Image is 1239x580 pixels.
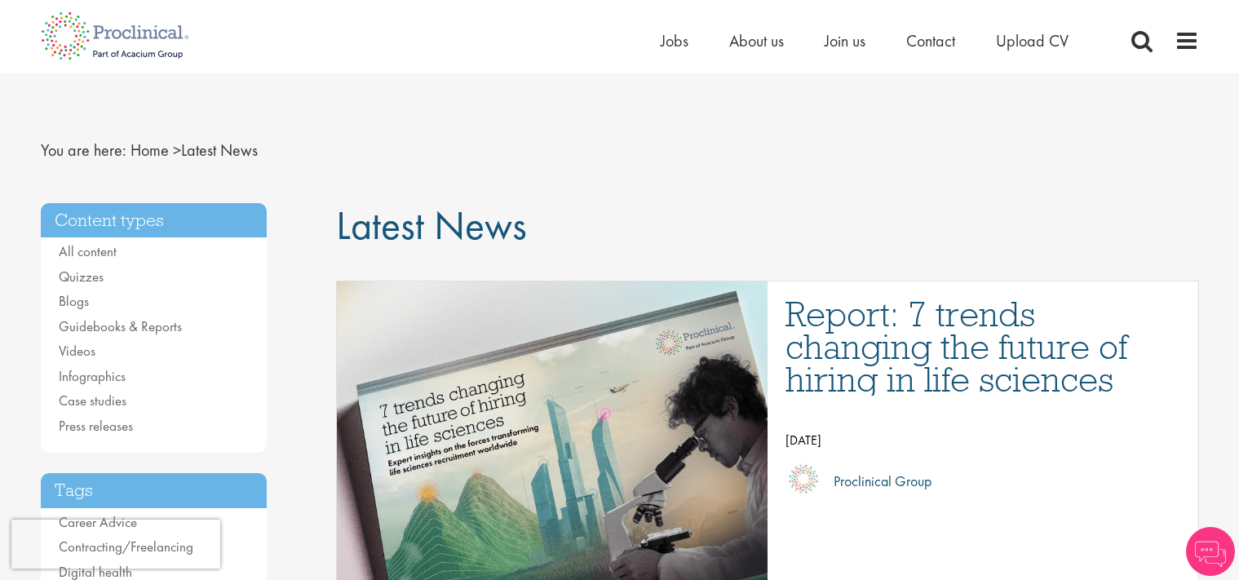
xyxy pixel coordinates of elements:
span: Latest News [131,139,258,161]
a: Career Advice [59,513,137,531]
a: Videos [59,342,95,360]
a: About us [729,30,784,51]
p: [DATE] [785,428,1182,453]
a: Case studies [59,392,126,410]
span: > [173,139,181,161]
a: Jobs [661,30,688,51]
a: breadcrumb link to Home [131,139,169,161]
a: Proclinical Group Proclinical Group [785,461,1182,502]
a: Guidebooks & Reports [59,317,182,335]
a: Quizzes [59,268,104,286]
a: Report: 7 trends changing the future of hiring in life sciences [785,298,1182,396]
span: Latest News [336,199,527,251]
h3: Content types [41,203,268,238]
a: Press releases [59,417,133,435]
a: Join us [825,30,865,51]
iframe: reCAPTCHA [11,520,220,569]
img: Chatbot [1186,527,1235,576]
a: Upload CV [996,30,1069,51]
img: Proclinical Group [785,461,821,497]
a: Blogs [59,292,89,310]
a: Contact [906,30,955,51]
p: Proclinical Group [821,469,931,494]
h3: Tags [41,473,268,508]
a: Infographics [59,367,126,385]
span: You are here: [41,139,126,161]
a: All content [59,242,117,260]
